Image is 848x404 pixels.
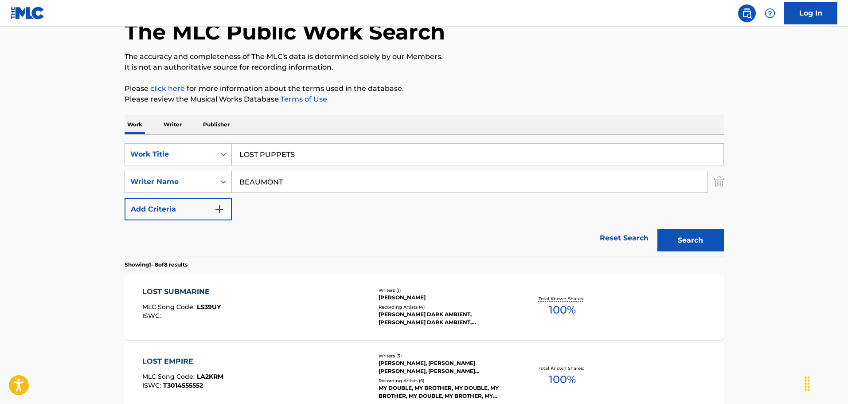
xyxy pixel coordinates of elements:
[761,4,779,22] div: Help
[765,8,775,19] img: help
[200,115,232,134] p: Publisher
[142,373,197,380] span: MLC Song Code :
[657,229,724,251] button: Search
[379,377,512,384] div: Recording Artists ( 6 )
[125,273,724,340] a: LOST SUBMARINEMLC Song Code:LS39UYISWC:Writers (1)[PERSON_NAME]Recording Artists (4)[PERSON_NAME]...
[784,2,837,24] a: Log In
[142,312,163,320] span: ISWC :
[125,198,232,220] button: Add Criteria
[125,62,724,73] p: It is not an authoritative source for recording information.
[150,84,185,93] a: click here
[125,115,145,134] p: Work
[142,303,197,311] span: MLC Song Code :
[742,8,752,19] img: search
[379,287,512,294] div: Writers ( 1 )
[214,204,225,215] img: 9d2ae6d4665cec9f34b9.svg
[379,294,512,302] div: [PERSON_NAME]
[379,384,512,400] div: MY DOUBLE, MY BROTHER, MY DOUBLE, MY BROTHER, MY DOUBLE, MY BROTHER, MY DOUBLE, MY BROTHER, MY DO...
[279,95,327,103] a: Terms of Use
[125,143,724,256] form: Search Form
[125,51,724,62] p: The accuracy and completeness of The MLC's data is determined solely by our Members.
[714,171,724,193] img: Delete Criterion
[379,304,512,310] div: Recording Artists ( 4 )
[197,373,223,380] span: LA2KRM
[163,381,203,389] span: T3014555552
[161,115,184,134] p: Writer
[130,149,210,160] div: Work Title
[142,286,221,297] div: LOST SUBMARINE
[379,353,512,359] div: Writers ( 3 )
[130,177,210,187] div: Writer Name
[539,365,586,372] p: Total Known Shares:
[142,381,163,389] span: ISWC :
[595,228,653,248] a: Reset Search
[549,302,576,318] span: 100 %
[197,303,221,311] span: LS39UY
[379,310,512,326] div: [PERSON_NAME] DARK AMBIENT, [PERSON_NAME] DARK AMBIENT, [PERSON_NAME] DARK AMBIENT, [PERSON_NAME]...
[804,361,848,404] iframe: Chat Widget
[549,372,576,388] span: 100 %
[125,83,724,94] p: Please for more information about the terms used in the database.
[11,7,45,20] img: MLC Logo
[379,359,512,375] div: [PERSON_NAME], [PERSON_NAME] [PERSON_NAME], [PERSON_NAME] [PERSON_NAME]
[125,94,724,105] p: Please review the Musical Works Database
[142,356,223,367] div: LOST EMPIRE
[738,4,756,22] a: Public Search
[800,370,814,397] div: Drag
[125,19,445,45] h1: The MLC Public Work Search
[125,261,188,269] p: Showing 1 - 8 of 8 results
[539,295,586,302] p: Total Known Shares:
